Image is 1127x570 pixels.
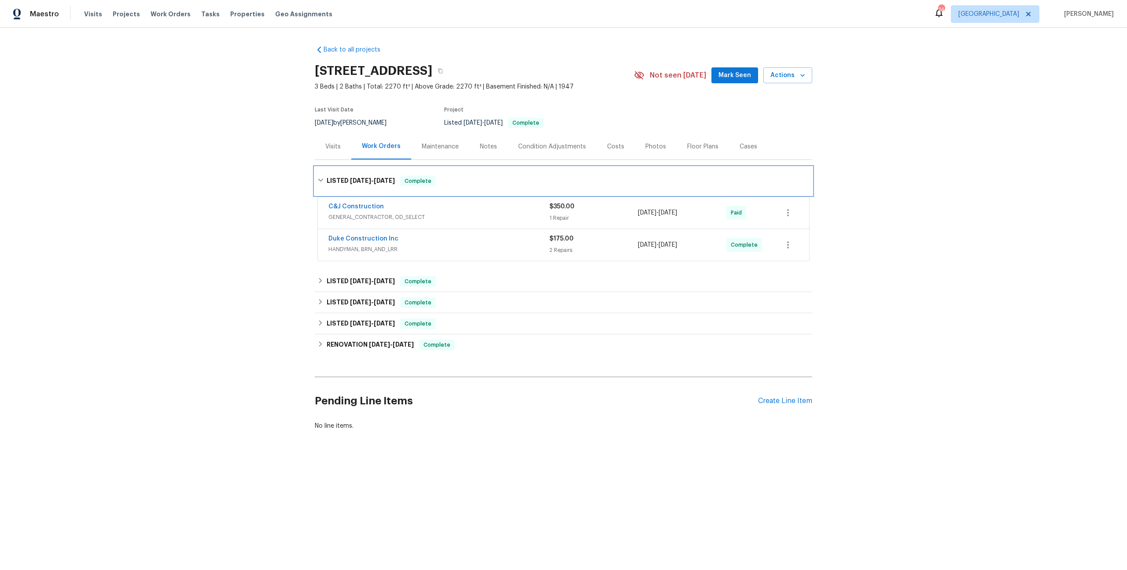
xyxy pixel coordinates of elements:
[1061,10,1114,19] span: [PERSON_NAME]
[938,5,944,14] div: 14
[328,245,549,254] span: HANDYMAN, BRN_AND_LRR
[763,67,812,84] button: Actions
[350,320,371,326] span: [DATE]
[444,107,464,112] span: Project
[549,214,638,222] div: 1 Repair
[374,278,395,284] span: [DATE]
[315,292,812,313] div: LISTED [DATE]-[DATE]Complete
[369,341,414,348] span: -
[645,142,666,151] div: Photos
[420,341,454,349] span: Complete
[315,334,812,355] div: RENOVATION [DATE]-[DATE]Complete
[659,210,677,216] span: [DATE]
[374,178,395,184] span: [DATE]
[422,142,459,151] div: Maintenance
[327,176,395,186] h6: LISTED
[327,276,395,287] h6: LISTED
[638,241,677,249] span: -
[151,10,191,19] span: Work Orders
[740,142,757,151] div: Cases
[650,71,706,80] span: Not seen [DATE]
[327,297,395,308] h6: LISTED
[84,10,102,19] span: Visits
[758,397,812,405] div: Create Line Item
[401,319,435,328] span: Complete
[958,10,1019,19] span: [GEOGRAPHIC_DATA]
[350,278,371,284] span: [DATE]
[731,208,745,217] span: Paid
[350,178,395,184] span: -
[374,320,395,326] span: [DATE]
[201,11,220,17] span: Tasks
[328,204,384,210] a: C&J Construction
[464,120,482,126] span: [DATE]
[315,422,812,430] div: No line items.
[549,246,638,255] div: 2 Repairs
[315,120,333,126] span: [DATE]
[315,167,812,195] div: LISTED [DATE]-[DATE]Complete
[328,236,398,242] a: Duke Construction Inc
[718,70,751,81] span: Mark Seen
[401,177,435,185] span: Complete
[350,178,371,184] span: [DATE]
[362,142,401,151] div: Work Orders
[275,10,332,19] span: Geo Assignments
[480,142,497,151] div: Notes
[393,341,414,348] span: [DATE]
[350,320,395,326] span: -
[711,67,758,84] button: Mark Seen
[464,120,503,126] span: -
[350,299,371,305] span: [DATE]
[401,298,435,307] span: Complete
[315,45,399,54] a: Back to all projects
[638,242,656,248] span: [DATE]
[549,236,574,242] span: $175.00
[350,278,395,284] span: -
[401,277,435,286] span: Complete
[432,63,448,79] button: Copy Address
[113,10,140,19] span: Projects
[315,118,397,128] div: by [PERSON_NAME]
[327,318,395,329] h6: LISTED
[315,271,812,292] div: LISTED [DATE]-[DATE]Complete
[315,313,812,334] div: LISTED [DATE]-[DATE]Complete
[369,341,390,348] span: [DATE]
[549,204,575,210] span: $350.00
[374,299,395,305] span: [DATE]
[509,120,543,126] span: Complete
[484,120,503,126] span: [DATE]
[315,82,634,91] span: 3 Beds | 2 Baths | Total: 2270 ft² | Above Grade: 2270 ft² | Basement Finished: N/A | 1947
[659,242,677,248] span: [DATE]
[315,107,354,112] span: Last Visit Date
[327,340,414,350] h6: RENOVATION
[444,120,544,126] span: Listed
[325,142,341,151] div: Visits
[315,67,432,75] h2: [STREET_ADDRESS]
[315,381,758,422] h2: Pending Line Items
[638,210,656,216] span: [DATE]
[638,208,677,217] span: -
[687,142,718,151] div: Floor Plans
[350,299,395,305] span: -
[607,142,624,151] div: Costs
[731,241,761,249] span: Complete
[230,10,265,19] span: Properties
[30,10,59,19] span: Maestro
[770,70,805,81] span: Actions
[328,213,549,222] span: GENERAL_CONTRACTOR, OD_SELECT
[518,142,586,151] div: Condition Adjustments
